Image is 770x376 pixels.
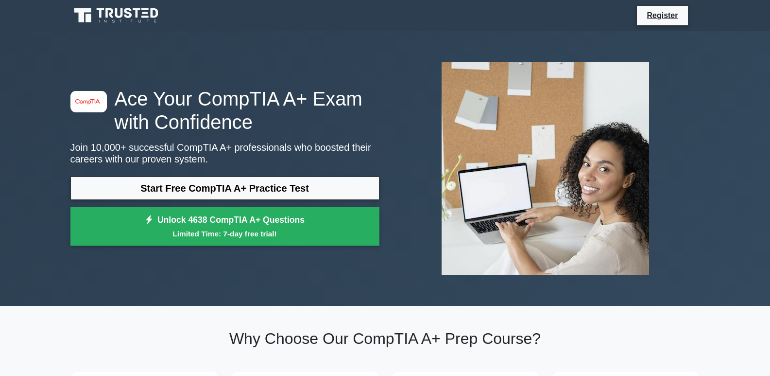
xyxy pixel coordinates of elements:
a: Unlock 4638 CompTIA A+ QuestionsLimited Time: 7-day free trial! [70,207,379,246]
h2: Why Choose Our CompTIA A+ Prep Course? [70,329,700,348]
h1: Ace Your CompTIA A+ Exam with Confidence [70,87,379,134]
small: Limited Time: 7-day free trial! [83,228,367,239]
a: Register [641,9,684,21]
p: Join 10,000+ successful CompTIA A+ professionals who boosted their careers with our proven system. [70,142,379,165]
a: Start Free CompTIA A+ Practice Test [70,177,379,200]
